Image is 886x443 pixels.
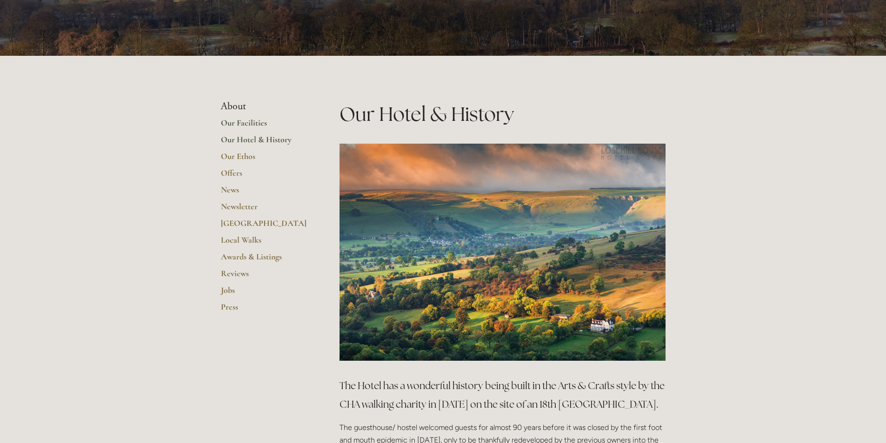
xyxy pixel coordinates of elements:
[221,185,310,201] a: News
[221,235,310,251] a: Local Walks
[221,218,310,235] a: [GEOGRAPHIC_DATA]
[221,285,310,302] a: Jobs
[221,118,310,134] a: Our Facilities
[340,377,666,414] h3: The Hotel has a wonderful history being built in the Arts & Crafts style by the CHA walking chari...
[221,302,310,318] a: Press
[221,151,310,168] a: Our Ethos
[221,268,310,285] a: Reviews
[221,100,310,112] li: About
[221,201,310,218] a: Newsletter
[221,251,310,268] a: Awards & Listings
[340,100,666,128] h1: Our Hotel & History
[221,134,310,151] a: Our Hotel & History
[221,168,310,185] a: Offers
